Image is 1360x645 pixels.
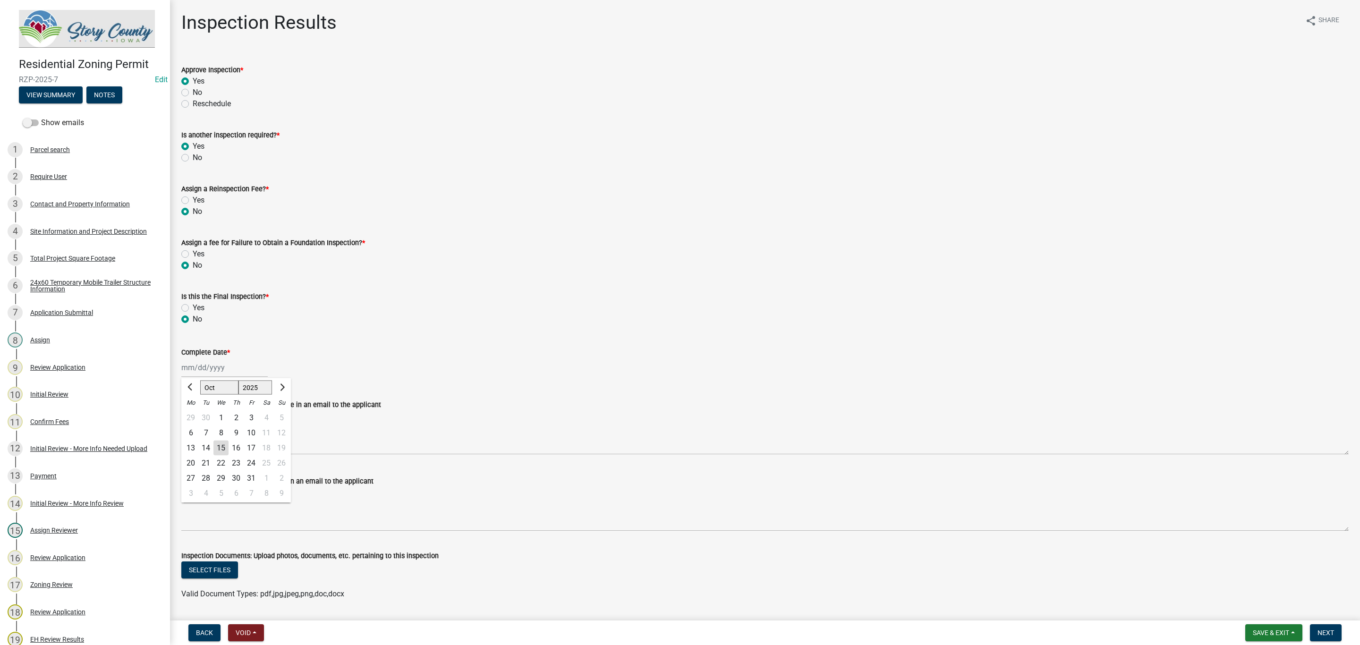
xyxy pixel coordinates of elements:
[30,201,130,207] div: Contact and Property Information
[30,364,85,371] div: Review Application
[213,410,229,425] div: 1
[183,410,198,425] div: 29
[188,624,221,641] button: Back
[213,486,229,501] div: 5
[229,441,244,456] div: 16
[213,471,229,486] div: 29
[198,425,213,441] div: 7
[30,255,115,262] div: Total Project Square Footage
[181,294,269,300] label: Is this the Final Inspection?
[181,553,439,560] label: Inspection Documents: Upload photos, documents, etc. pertaining to this inspection
[1317,629,1334,637] span: Next
[181,11,337,34] h1: Inspection Results
[30,146,70,153] div: Parcel search
[8,523,23,538] div: 15
[198,410,213,425] div: Tuesday, September 30, 2025
[198,471,213,486] div: 28
[183,410,198,425] div: Monday, September 29, 2025
[86,86,122,103] button: Notes
[198,486,213,501] div: Tuesday, November 4, 2025
[193,141,204,152] label: Yes
[8,577,23,592] div: 17
[229,456,244,471] div: Thursday, October 23, 2025
[30,581,73,588] div: Zoning Review
[23,117,84,128] label: Show emails
[181,358,268,377] input: mm/dd/yyyy
[213,486,229,501] div: Wednesday, November 5, 2025
[8,224,23,239] div: 4
[1298,11,1347,30] button: shareShare
[213,441,229,456] div: 15
[183,441,198,456] div: 13
[1318,15,1339,26] span: Share
[244,456,259,471] div: 24
[181,67,243,74] label: Approve Inspection
[8,604,23,620] div: 18
[8,251,23,266] div: 5
[1305,15,1317,26] i: share
[229,410,244,425] div: Thursday, October 2, 2025
[193,314,202,325] label: No
[8,550,23,565] div: 16
[8,169,23,184] div: 2
[193,248,204,260] label: Yes
[198,425,213,441] div: Tuesday, October 7, 2025
[229,425,244,441] div: Thursday, October 9, 2025
[198,456,213,471] div: Tuesday, October 21, 2025
[181,589,344,598] span: Valid Document Types: pdf,jpg,jpeg,png,doc,docx
[19,58,162,71] h4: Residential Zoning Permit
[30,445,147,452] div: Initial Review - More Info Needed Upload
[30,391,68,398] div: Initial Review
[155,75,168,84] wm-modal-confirm: Edit Application Number
[8,468,23,484] div: 13
[276,380,287,395] button: Next month
[229,425,244,441] div: 9
[30,636,84,643] div: EH Review Results
[193,87,202,98] label: No
[193,206,202,217] label: No
[198,486,213,501] div: 4
[229,471,244,486] div: 30
[244,441,259,456] div: Friday, October 17, 2025
[229,441,244,456] div: Thursday, October 16, 2025
[183,456,198,471] div: 20
[19,92,83,99] wm-modal-confirm: Summary
[183,471,198,486] div: Monday, October 27, 2025
[30,418,69,425] div: Confirm Fees
[183,425,198,441] div: 6
[244,486,259,501] div: 7
[244,456,259,471] div: Friday, October 24, 2025
[244,395,259,410] div: Fr
[228,624,264,641] button: Void
[8,332,23,348] div: 8
[238,381,272,395] select: Select year
[198,441,213,456] div: 14
[213,456,229,471] div: Wednesday, October 22, 2025
[30,309,93,316] div: Application Submittal
[213,425,229,441] div: 8
[183,395,198,410] div: Mo
[198,395,213,410] div: Tu
[244,441,259,456] div: 17
[8,196,23,212] div: 3
[8,360,23,375] div: 9
[181,186,269,193] label: Assign a Reinspection Fee?
[193,76,204,87] label: Yes
[181,240,365,246] label: Assign a fee for Failure to Obtain a Foundation Inspection?
[183,486,198,501] div: Monday, November 3, 2025
[213,410,229,425] div: Wednesday, October 1, 2025
[213,395,229,410] div: We
[198,410,213,425] div: 30
[8,441,23,456] div: 12
[213,425,229,441] div: Wednesday, October 8, 2025
[193,260,202,271] label: No
[200,381,238,395] select: Select month
[274,395,289,410] div: Su
[86,92,122,99] wm-modal-confirm: Notes
[193,302,204,314] label: Yes
[19,10,155,48] img: Story County, Iowa
[229,456,244,471] div: 23
[19,75,151,84] span: RZP-2025-7
[236,629,251,637] span: Void
[244,471,259,486] div: Friday, October 31, 2025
